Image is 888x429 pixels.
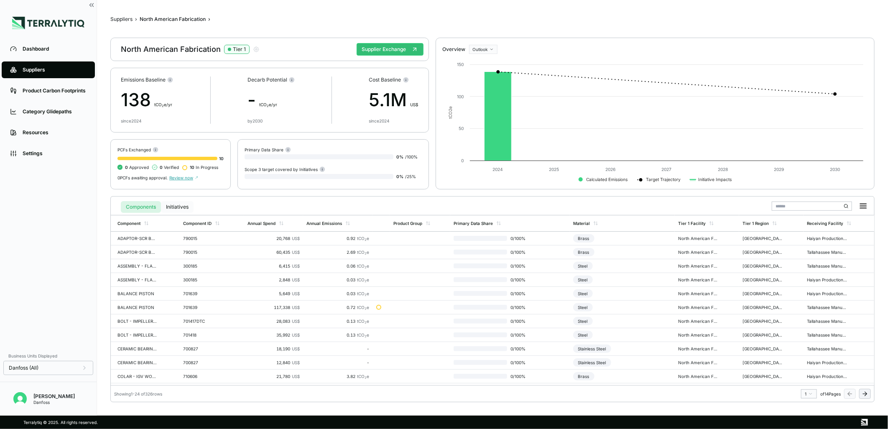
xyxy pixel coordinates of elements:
[573,248,595,256] div: Brass
[117,346,158,351] div: CERAMIC BEARING SPACER
[248,236,300,241] div: 20,768
[507,236,534,241] span: 0 / 100 %
[406,154,418,159] span: / 100 %
[117,374,158,379] div: COLAR - IGV WORM BEARING
[507,277,534,282] span: 0 / 100 %
[306,291,369,296] div: 0.03
[248,305,300,310] div: 117,338
[507,374,534,379] span: 0 / 100 %
[357,236,370,241] span: tCO e
[248,263,300,268] div: 6,415
[117,291,158,296] div: BALANCE PISTON
[245,166,325,172] div: Scope 3 target covered by Initiatives
[549,167,559,172] text: 2025
[365,307,367,311] sub: 2
[219,156,224,161] span: 10
[306,346,369,351] div: -
[457,94,464,99] text: 100
[117,360,158,365] div: CERAMIC BEARING SPACER
[743,291,783,296] div: [GEOGRAPHIC_DATA]
[743,319,783,324] div: [GEOGRAPHIC_DATA]
[406,174,416,179] span: / 25 %
[807,360,847,365] div: Haiyan Production CNHX
[117,305,158,310] div: BALANCE PISTON
[743,236,783,241] div: [GEOGRAPHIC_DATA]
[125,165,128,170] span: 0
[292,291,300,296] span: US$
[23,66,87,73] div: Suppliers
[507,319,534,324] span: 0 / 100 %
[807,236,847,241] div: Haiyan Production CNHX
[678,250,718,255] div: North American Fabrication Co - [GEOGRAPHIC_DATA]
[411,102,418,107] span: US$
[245,146,291,153] div: Primary Data Share
[248,87,295,113] div: -
[820,391,841,396] span: of 14 Pages
[573,221,590,226] div: Material
[365,321,367,324] sub: 2
[248,77,295,83] div: Decarb Potential
[140,16,206,23] div: North American Fabrication
[459,126,464,131] text: 50
[573,358,611,367] div: Stainless Steel
[743,374,783,379] div: [GEOGRAPHIC_DATA]
[507,346,534,351] span: 0 / 100 %
[183,221,212,226] div: Component ID
[807,221,843,226] div: Receiving Facility
[357,43,424,56] button: Supplier Exchange
[117,236,158,241] div: ADAPTOR-SCR BYPASS COOLING- 90, 150 TONS
[248,250,300,255] div: 60,435
[369,77,418,83] div: Cost Baseline
[117,277,158,282] div: ASSEMBLY - FLANGE EXIT COOLING
[357,277,370,282] span: tCO e
[306,332,369,337] div: 0.13
[646,177,681,182] text: Target Trajectory
[292,263,300,268] span: US$
[248,291,300,296] div: 5,649
[357,291,370,296] span: tCO e
[117,319,158,324] div: BOLT - IMPELLER 1ST STAGE
[807,346,847,351] div: Tallahassee Manufacturing
[183,263,223,268] div: 300185
[306,277,369,282] div: 0.03
[357,250,370,255] span: tCO e
[248,374,300,379] div: 21,780
[9,365,38,371] span: Danfoss (All)
[573,262,593,270] div: Steel
[117,250,158,255] div: ADAPTOR-SCR BYPASS COOLING- 90, 150 TONS
[292,277,300,282] span: US$
[365,376,367,380] sub: 2
[306,305,369,310] div: 0.72
[393,221,422,226] div: Product Group
[292,374,300,379] span: US$
[454,221,493,226] div: Primary Data Share
[573,303,593,312] div: Steel
[248,277,300,282] div: 2,848
[306,236,369,241] div: 0.92
[774,167,784,172] text: 2029
[469,45,498,54] button: Outlook
[365,238,367,242] sub: 2
[573,289,593,298] div: Steel
[121,87,173,113] div: 138
[183,291,223,296] div: 701639
[678,221,706,226] div: Tier 1 Facility
[306,263,369,268] div: 0.06
[743,346,783,351] div: [GEOGRAPHIC_DATA]
[23,150,87,157] div: Settings
[154,102,172,107] span: t CO e/yr
[121,44,260,54] div: North American Fabrication
[397,174,404,179] span: 0 %
[507,305,534,310] span: 0 / 100 %
[365,252,367,255] sub: 2
[121,77,173,83] div: Emissions Baseline
[807,305,847,310] div: Tallahassee Manufacturing
[161,201,194,213] button: Initiatives
[23,46,87,52] div: Dashboard
[678,346,718,351] div: North American Fabrication Co - [GEOGRAPHIC_DATA]
[573,276,593,284] div: Steel
[678,360,718,365] div: North American Fabrication Co - [GEOGRAPHIC_DATA]
[365,279,367,283] sub: 2
[190,165,194,170] span: 10
[233,46,246,53] div: Tier 1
